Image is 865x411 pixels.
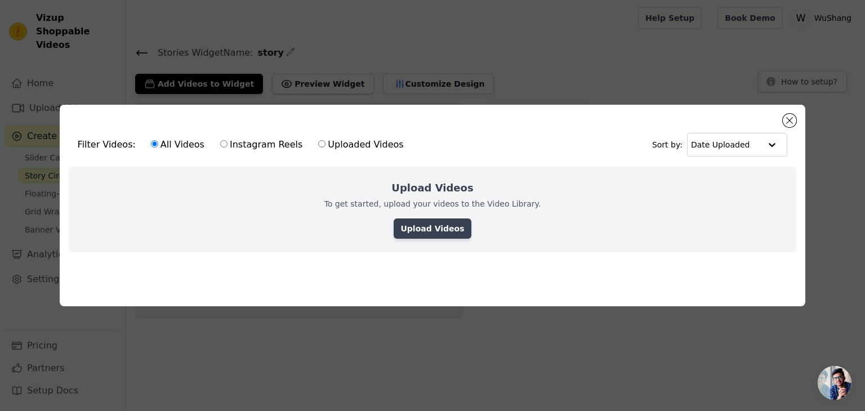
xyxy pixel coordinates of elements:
[324,198,541,209] p: To get started, upload your videos to the Video Library.
[78,132,410,158] div: Filter Videos:
[783,114,796,127] button: Close modal
[220,137,303,152] label: Instagram Reels
[818,366,851,400] div: Open chat
[394,218,471,239] a: Upload Videos
[652,133,788,157] div: Sort by:
[391,180,473,196] h2: Upload Videos
[318,137,404,152] label: Uploaded Videos
[150,137,205,152] label: All Videos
